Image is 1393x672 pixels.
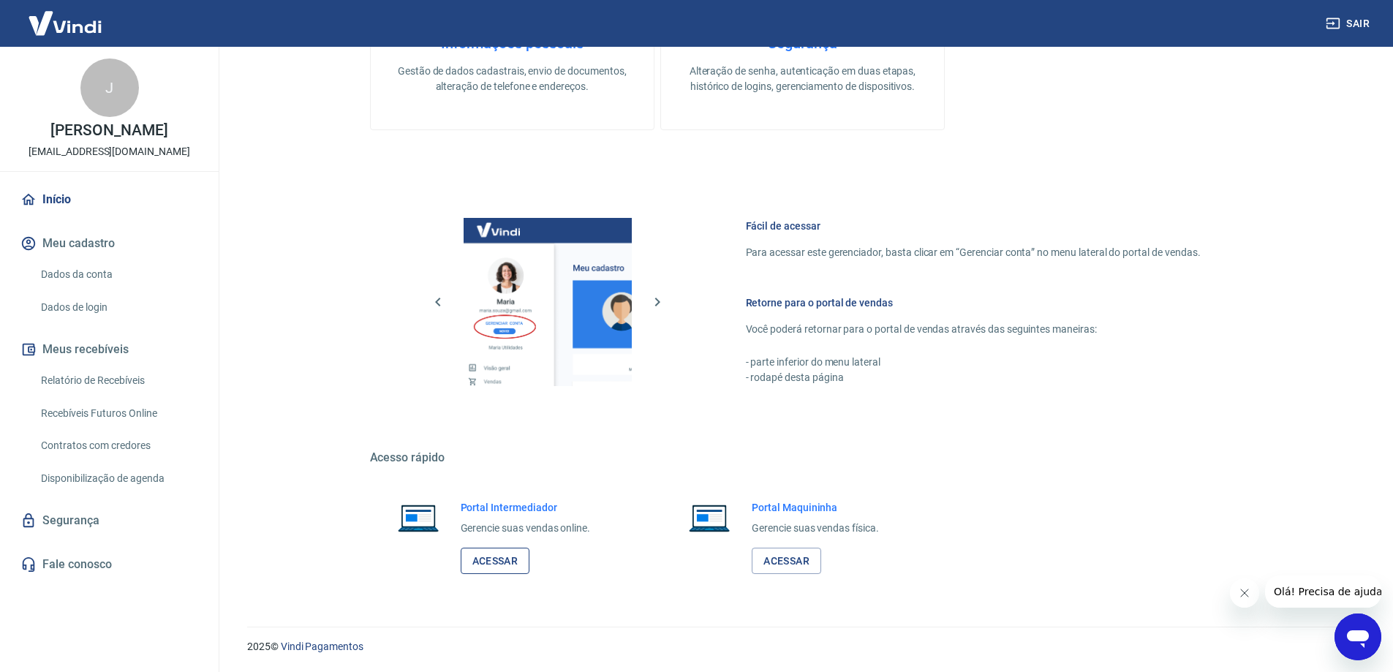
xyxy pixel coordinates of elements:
[50,123,167,138] p: [PERSON_NAME]
[18,548,201,581] a: Fale conosco
[1265,575,1381,608] iframe: Mensagem da empresa
[370,450,1236,465] h5: Acesso rápido
[35,366,201,396] a: Relatório de Recebíveis
[18,184,201,216] a: Início
[18,333,201,366] button: Meus recebíveis
[752,548,821,575] a: Acessar
[1323,10,1375,37] button: Sair
[35,431,201,461] a: Contratos com credores
[464,218,632,386] img: Imagem da dashboard mostrando o botão de gerenciar conta na sidebar no lado esquerdo
[1335,614,1381,660] iframe: Botão para abrir a janela de mensagens
[746,219,1201,233] h6: Fácil de acessar
[684,64,921,94] p: Alteração de senha, autenticação em duas etapas, histórico de logins, gerenciamento de dispositivos.
[35,399,201,429] a: Recebíveis Futuros Online
[18,1,113,45] img: Vindi
[80,58,139,117] div: J
[9,10,123,22] span: Olá! Precisa de ajuda?
[746,355,1201,370] p: - parte inferior do menu lateral
[746,245,1201,260] p: Para acessar este gerenciador, basta clicar em “Gerenciar conta” no menu lateral do portal de ven...
[247,639,1358,654] p: 2025 ©
[746,295,1201,310] h6: Retorne para o portal de vendas
[35,260,201,290] a: Dados da conta
[29,144,190,159] p: [EMAIL_ADDRESS][DOMAIN_NAME]
[461,521,591,536] p: Gerencie suas vendas online.
[281,641,363,652] a: Vindi Pagamentos
[18,227,201,260] button: Meu cadastro
[1230,578,1259,608] iframe: Fechar mensagem
[746,370,1201,385] p: - rodapé desta página
[752,521,879,536] p: Gerencie suas vendas física.
[461,548,530,575] a: Acessar
[18,505,201,537] a: Segurança
[746,322,1201,337] p: Você poderá retornar para o portal de vendas através das seguintes maneiras:
[394,64,630,94] p: Gestão de dados cadastrais, envio de documentos, alteração de telefone e endereços.
[752,500,879,515] h6: Portal Maquininha
[35,292,201,322] a: Dados de login
[461,500,591,515] h6: Portal Intermediador
[679,500,740,535] img: Imagem de um notebook aberto
[35,464,201,494] a: Disponibilização de agenda
[388,500,449,535] img: Imagem de um notebook aberto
